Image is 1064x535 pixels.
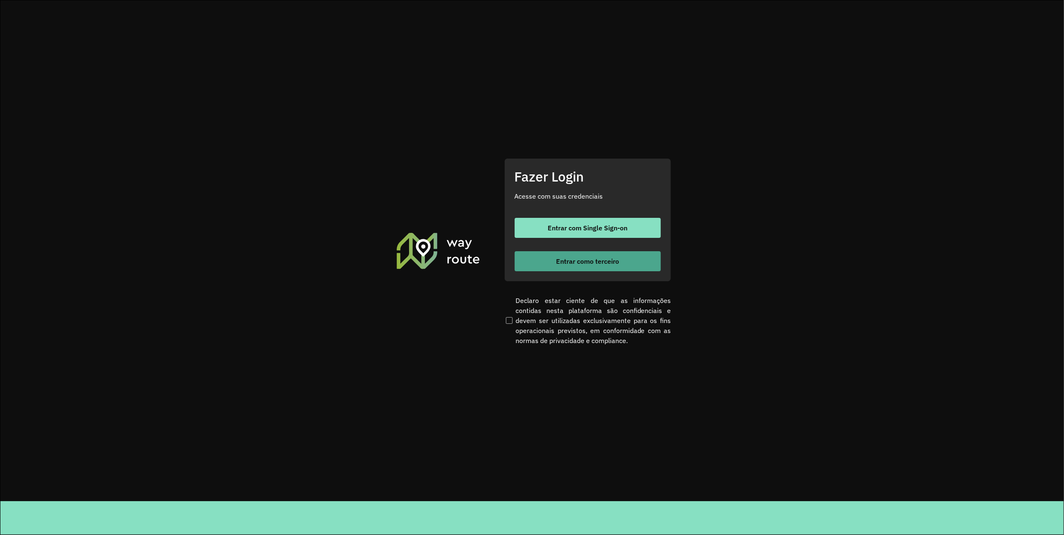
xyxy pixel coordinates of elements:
span: Entrar como terceiro [556,258,619,265]
p: Acesse com suas credenciais [515,191,661,201]
button: button [515,251,661,271]
label: Declaro estar ciente de que as informações contidas nesta plataforma são confidenciais e devem se... [504,295,671,346]
button: button [515,218,661,238]
h2: Fazer Login [515,169,661,184]
span: Entrar com Single Sign-on [548,225,627,231]
img: Roteirizador AmbevTech [395,232,481,270]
